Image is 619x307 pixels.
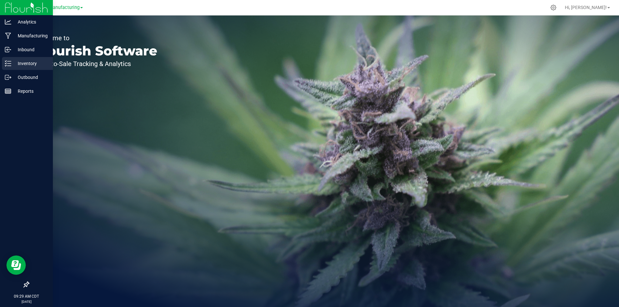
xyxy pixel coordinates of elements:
[5,74,11,81] inline-svg: Outbound
[49,5,80,10] span: Manufacturing
[565,5,607,10] span: Hi, [PERSON_NAME]!
[5,46,11,53] inline-svg: Inbound
[11,73,50,81] p: Outbound
[35,35,157,41] p: Welcome to
[5,19,11,25] inline-svg: Analytics
[35,61,157,67] p: Seed-to-Sale Tracking & Analytics
[11,87,50,95] p: Reports
[3,293,50,299] p: 09:29 AM CDT
[5,60,11,67] inline-svg: Inventory
[35,44,157,57] p: Flourish Software
[5,33,11,39] inline-svg: Manufacturing
[549,5,557,11] div: Manage settings
[5,88,11,94] inline-svg: Reports
[11,60,50,67] p: Inventory
[11,18,50,26] p: Analytics
[11,46,50,53] p: Inbound
[3,299,50,304] p: [DATE]
[11,32,50,40] p: Manufacturing
[6,255,26,275] iframe: Resource center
